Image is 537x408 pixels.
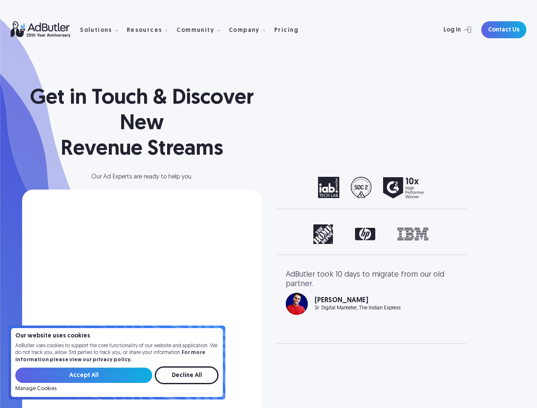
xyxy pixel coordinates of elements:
[22,174,262,180] div: Our Ad Experts are ready to help you.
[155,366,219,384] input: Decline All
[80,17,125,43] div: Solutions
[229,28,260,34] div: Company
[15,386,57,392] a: Manage Cookies
[423,177,457,198] div: next slide
[286,270,457,315] div: 1 of 3
[80,28,112,34] div: Solutions
[127,17,175,43] div: Resources
[315,297,401,304] div: [PERSON_NAME]
[274,26,306,34] a: Pricing
[286,224,457,244] div: 1 of 3
[286,270,457,289] div: AdButler took 10 days to migrate from our old partner.
[15,368,152,383] input: Accept All
[15,343,219,364] p: AdButler uses cookies to support the core functionality of our website and application. We do not...
[423,270,457,333] div: next slide
[15,333,219,339] h4: Our website uses cookies
[315,306,401,311] div: Sr. Digital Marketer, The Indian Express
[423,224,457,244] div: next slide
[286,177,457,198] div: 1 of 2
[176,17,227,43] div: Community
[22,86,262,162] h1: Get in Touch & Discover New Revenue Streams
[421,21,476,38] a: Log In
[127,28,162,34] div: Resources
[274,28,299,34] div: Pricing
[229,17,273,43] div: Company
[286,177,457,198] div: carousel
[15,366,219,392] form: Email Form
[176,28,214,34] div: Community
[286,224,457,244] div: carousel
[481,21,526,38] a: Contact Us
[286,270,457,333] div: carousel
